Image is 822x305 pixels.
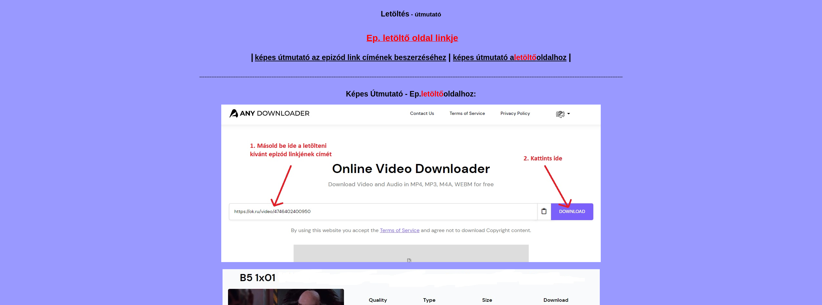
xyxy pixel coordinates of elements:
[448,52,451,62] span: |
[514,53,536,62] span: letöltő
[367,33,458,43] span: Ep. letöltő oldal linkje
[251,52,254,62] span: |
[411,11,441,18] span: - útmutató
[421,90,443,98] span: letöltő
[346,90,476,98] small: Képes Útmutató - Ep. oldalhoz:
[568,52,571,62] span: |
[367,36,458,42] a: Ep. letöltő oldal linkje
[453,53,567,62] a: képes útmutató aletöltőoldalhoz
[255,53,446,62] a: képes útmutató az epizód link címének beszerzéséhez
[381,10,409,18] big: Letöltés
